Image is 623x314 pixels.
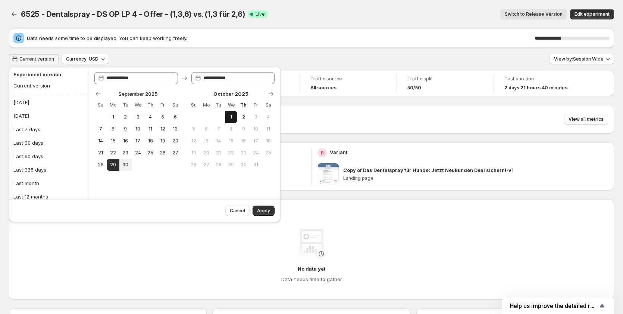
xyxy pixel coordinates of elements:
th: Sunday [94,99,107,111]
span: 24 [253,150,259,156]
span: 16 [240,138,247,144]
span: 50/50 [407,85,421,91]
button: View by:Session Wide [550,54,614,64]
button: Tuesday September 16 2025 [119,135,132,147]
span: Fr [160,102,166,108]
span: 14 [215,138,222,144]
span: Current version [19,56,54,62]
button: Monday September 15 2025 [107,135,119,147]
button: Wednesday October 29 2025 [225,159,237,171]
button: Saturday October 25 2025 [262,147,275,159]
button: Tuesday October 14 2025 [212,135,225,147]
button: Friday October 17 2025 [250,135,262,147]
img: Copy of Das Dentalspray für Hunde: Jetzt Neukunden Deal sichern!-v1 [318,163,339,184]
button: Tuesday September 30 2025 [119,159,132,171]
button: Thursday September 11 2025 [144,123,156,135]
button: Last 30 days [11,137,86,149]
span: Help us improve the detailed report for A/B campaigns [510,302,598,310]
div: Last 12 months [13,193,48,200]
span: 12 [191,138,197,144]
button: Sunday October 12 2025 [188,135,200,147]
button: Saturday September 27 2025 [169,147,181,159]
button: Wednesday September 17 2025 [132,135,144,147]
span: 29 [110,162,116,168]
span: Mo [110,102,116,108]
button: Wednesday September 24 2025 [132,147,144,159]
span: 2 days 21 hours 40 minutes [504,85,567,91]
span: 3 [253,114,259,120]
span: 14 [97,138,104,144]
span: 5 [191,126,197,132]
span: 13 [203,138,209,144]
button: Saturday September 20 2025 [169,135,181,147]
button: Wednesday October 8 2025 [225,123,237,135]
button: Sunday September 21 2025 [94,147,107,159]
span: 4 [147,114,153,120]
span: Mo [203,102,209,108]
a: Test duration2 days 21 hours 40 minutes [504,75,580,92]
span: We [135,102,141,108]
div: Current version [13,82,50,89]
th: Tuesday [119,99,132,111]
button: Monday October 27 2025 [200,159,212,171]
button: Edit experiment [570,9,614,19]
button: Tuesday October 7 2025 [212,123,225,135]
span: 29 [228,162,234,168]
button: Thursday October 23 2025 [237,147,250,159]
button: Friday October 10 2025 [250,123,262,135]
button: Friday September 12 2025 [157,123,169,135]
img: No data yet [297,229,326,259]
span: Cancel [230,208,245,214]
div: Last 90 days [13,153,43,160]
th: Friday [250,99,262,111]
span: Su [191,102,197,108]
p: Copy of Das Dentalspray für Hunde: Jetzt Neukunden Deal sichern!-v1 [343,166,514,174]
button: Last 90 days [11,150,86,162]
div: Last 365 days [13,166,46,173]
span: 21 [97,150,104,156]
span: 9 [122,126,129,132]
button: Apply [253,206,275,216]
button: Currency: USD [62,54,109,64]
button: Saturday October 4 2025 [262,111,275,123]
span: 8 [110,126,116,132]
span: View by: Session Wide [554,56,604,62]
span: Th [240,102,247,108]
span: Switch to Release Version [505,11,563,17]
th: Wednesday [225,99,237,111]
th: Saturday [262,99,275,111]
span: 5 [160,114,166,120]
button: Monday October 20 2025 [200,147,212,159]
a: Traffic sourceAll sources [310,75,386,92]
button: Thursday September 25 2025 [144,147,156,159]
button: Sunday October 26 2025 [188,159,200,171]
span: Tu [122,102,129,108]
span: 30 [122,162,129,168]
span: Th [147,102,153,108]
button: Show previous month, August 2025 [93,89,103,99]
button: [DATE] [11,96,86,108]
span: 2 [240,114,247,120]
button: Current version [9,54,59,64]
button: Tuesday September 2 2025 [119,111,132,123]
span: 6525 - Dentalspray - DS OP LP 4 - Offer - (1,3,6) vs. (1,3 für 2,6) [21,10,245,19]
button: Wednesday October 1 2025 [225,111,237,123]
span: 17 [253,138,259,144]
span: 7 [215,126,222,132]
span: Apply [257,208,270,214]
button: Last 7 days [11,123,86,135]
button: Back [9,9,19,19]
button: Sunday September 28 2025 [94,159,107,171]
button: Friday October 24 2025 [250,147,262,159]
div: Last 30 days [13,139,43,147]
span: Su [97,102,104,108]
button: Sunday October 5 2025 [188,123,200,135]
span: 1 [110,114,116,120]
button: Show next month, November 2025 [266,89,276,99]
span: 3 [135,114,141,120]
span: 18 [147,138,153,144]
button: Last 12 months [11,191,86,203]
span: 15 [110,138,116,144]
span: 6 [203,126,209,132]
span: 22 [110,150,116,156]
